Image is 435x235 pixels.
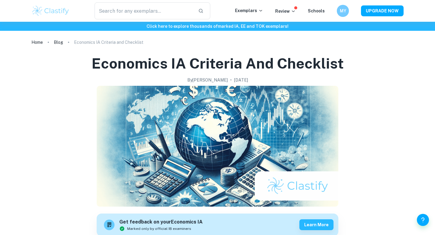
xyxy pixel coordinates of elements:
[95,2,193,19] input: Search for any exemplars...
[92,54,344,73] h1: Economics IA Criteria and Checklist
[299,219,333,230] button: Learn more
[31,5,70,17] img: Clastify logo
[275,8,296,14] p: Review
[119,218,203,226] h6: Get feedback on your Economics IA
[361,5,404,16] button: UPGRADE NOW
[187,77,228,83] h2: By [PERSON_NAME]
[31,38,43,47] a: Home
[54,38,63,47] a: Blog
[417,214,429,226] button: Help and Feedback
[235,7,263,14] p: Exemplars
[74,39,143,46] p: Economics IA Criteria and Checklist
[127,226,191,231] span: Marked only by official IB examiners
[337,5,349,17] button: MY
[308,8,325,13] a: Schools
[97,86,338,207] img: Economics IA Criteria and Checklist cover image
[230,77,232,83] p: •
[1,23,434,30] h6: Click here to explore thousands of marked IA, EE and TOK exemplars !
[234,77,248,83] h2: [DATE]
[340,8,346,14] h6: MY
